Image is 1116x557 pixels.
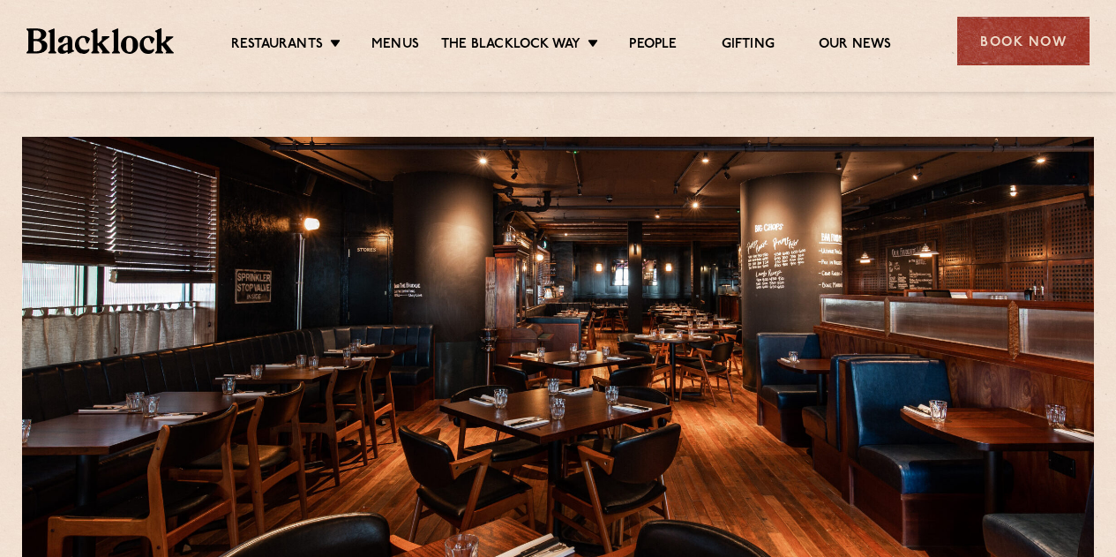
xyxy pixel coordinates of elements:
[629,36,677,56] a: People
[26,28,174,53] img: BL_Textured_Logo-footer-cropped.svg
[441,36,580,56] a: The Blacklock Way
[371,36,419,56] a: Menus
[819,36,892,56] a: Our News
[722,36,775,56] a: Gifting
[957,17,1090,65] div: Book Now
[231,36,323,56] a: Restaurants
